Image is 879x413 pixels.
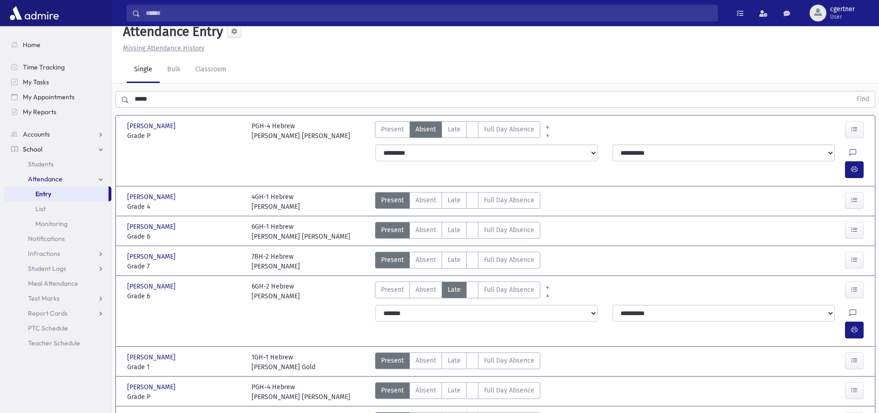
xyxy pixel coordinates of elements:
a: Monitoring [4,216,111,231]
div: 4GH-1 Hebrew [PERSON_NAME] [252,192,300,212]
span: Monitoring [35,220,68,228]
span: [PERSON_NAME] [127,121,177,131]
span: Grade 6 [127,291,242,301]
div: 1GH-1 Hebrew [PERSON_NAME] Gold [252,352,315,372]
button: Find [851,91,875,107]
span: Test Marks [28,294,60,303]
a: Accounts [4,127,111,142]
span: Infractions [28,249,60,258]
span: cgertner [830,6,855,13]
span: Students [28,160,54,168]
span: Absent [416,385,436,395]
div: 7BH-2 Hebrew [PERSON_NAME] [252,252,300,271]
div: AttTypes [375,252,540,271]
div: AttTypes [375,282,540,301]
span: [PERSON_NAME] [127,192,177,202]
span: Late [448,385,461,395]
span: Absent [416,124,436,134]
span: Full Day Absence [484,255,534,265]
a: Notifications [4,231,111,246]
span: Grade 4 [127,202,242,212]
span: Home [23,41,41,49]
span: List [35,205,46,213]
span: Absent [416,255,436,265]
span: Absent [416,285,436,295]
span: Present [381,255,404,265]
span: Notifications [28,234,65,243]
div: AttTypes [375,192,540,212]
a: Entry [4,186,109,201]
span: My Appointments [23,93,75,101]
a: Attendance [4,172,111,186]
a: Students [4,157,111,172]
span: Grade 1 [127,362,242,372]
a: Student Logs [4,261,111,276]
span: Late [448,285,461,295]
a: Bulk [160,57,188,83]
span: [PERSON_NAME] [127,252,177,262]
span: Late [448,356,461,365]
span: Late [448,124,461,134]
span: User [830,13,855,21]
span: Time Tracking [23,63,65,71]
span: Absent [416,356,436,365]
span: Present [381,195,404,205]
span: School [23,145,42,153]
a: Home [4,37,111,52]
a: My Reports [4,104,111,119]
span: Late [448,195,461,205]
div: AttTypes [375,352,540,372]
a: Single [127,57,160,83]
span: Absent [416,225,436,235]
span: Grade P [127,392,242,402]
a: Meal Attendance [4,276,111,291]
span: Full Day Absence [484,225,534,235]
span: My Tasks [23,78,49,86]
span: [PERSON_NAME] [127,222,177,232]
div: PGH-4 Hebrew [PERSON_NAME] [PERSON_NAME] [252,382,350,402]
span: Grade P [127,131,242,141]
span: Full Day Absence [484,385,534,395]
span: Full Day Absence [484,356,534,365]
span: [PERSON_NAME] [127,382,177,392]
a: List [4,201,111,216]
span: Teacher Schedule [28,339,80,347]
a: My Appointments [4,89,111,104]
a: PTC Schedule [4,321,111,336]
a: Report Cards [4,306,111,321]
span: Present [381,225,404,235]
h5: Attendance Entry [119,24,223,40]
div: 6GH-1 Hebrew [PERSON_NAME] [PERSON_NAME] [252,222,350,241]
a: My Tasks [4,75,111,89]
span: Present [381,285,404,295]
span: Full Day Absence [484,124,534,134]
a: Teacher Schedule [4,336,111,351]
div: PGH-4 Hebrew [PERSON_NAME] [PERSON_NAME] [252,121,350,141]
a: Classroom [188,57,234,83]
u: Missing Attendance History [123,44,204,52]
span: Report Cards [28,309,68,317]
span: Late [448,225,461,235]
img: AdmirePro [7,4,61,22]
span: My Reports [23,108,56,116]
span: Grade 6 [127,232,242,241]
a: Infractions [4,246,111,261]
span: Present [381,356,404,365]
a: Time Tracking [4,60,111,75]
input: Search [140,5,717,21]
span: [PERSON_NAME] [127,282,177,291]
span: Full Day Absence [484,285,534,295]
span: Accounts [23,130,50,138]
a: School [4,142,111,157]
a: Test Marks [4,291,111,306]
span: Full Day Absence [484,195,534,205]
span: Absent [416,195,436,205]
span: Grade 7 [127,262,242,271]
a: Missing Attendance History [119,44,204,52]
span: Entry [35,190,51,198]
span: Attendance [28,175,62,183]
div: AttTypes [375,382,540,402]
span: PTC Schedule [28,324,68,332]
div: 6GH-2 Hebrew [PERSON_NAME] [252,282,300,301]
span: [PERSON_NAME] [127,352,177,362]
